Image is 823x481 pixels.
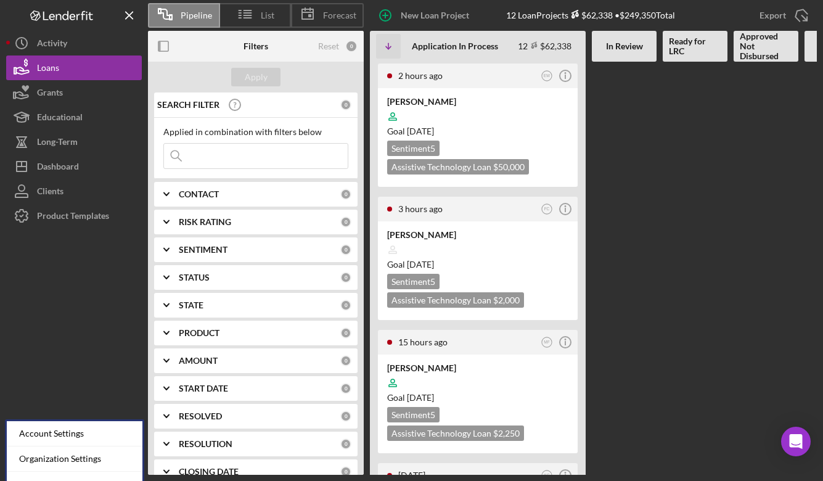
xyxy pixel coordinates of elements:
[747,3,817,28] button: Export
[244,41,268,51] b: Filters
[539,68,555,84] button: EW
[37,203,109,231] div: Product Templates
[376,195,579,322] a: 3 hours agoFC[PERSON_NAME]Goal [DATE]Sentiment5Assistive Technology Loan $2,000
[37,179,63,207] div: Clients
[179,384,228,393] b: START DATE
[37,31,67,59] div: Activity
[387,362,568,374] div: [PERSON_NAME]
[340,383,351,394] div: 0
[518,41,571,51] div: 12 $62,338
[6,55,142,80] button: Loans
[407,126,434,136] time: 10/02/2025
[387,425,524,441] div: Assistive Technology Loan
[340,99,351,110] div: 0
[179,328,219,338] b: PRODUCT
[340,411,351,422] div: 0
[387,292,524,308] div: Assistive Technology Loan
[669,36,721,56] b: Ready for LRC
[340,466,351,477] div: 0
[179,467,239,477] b: CLOSING DATE
[376,328,579,455] a: 15 hours agoMF[PERSON_NAME]Goal [DATE]Sentiment5Assistive Technology Loan $2,250
[539,201,555,218] button: FC
[37,80,63,108] div: Grants
[387,229,568,241] div: [PERSON_NAME]
[7,421,142,446] div: Account Settings
[37,55,59,83] div: Loans
[544,340,549,344] text: MF
[179,411,222,421] b: RESOLVED
[6,203,142,228] button: Product Templates
[387,407,440,422] div: Sentiment 5
[345,40,358,52] div: 0
[493,295,520,305] span: $2,000
[157,100,219,110] b: SEARCH FILTER
[340,438,351,450] div: 0
[318,41,339,51] div: Reset
[37,105,83,133] div: Educational
[163,127,348,137] div: Applied in combination with filters below
[340,244,351,255] div: 0
[493,162,525,172] span: $50,000
[398,70,443,81] time: 2025-09-03 18:57
[179,245,227,255] b: SENTIMENT
[781,427,811,456] div: Open Intercom Messenger
[544,73,551,78] text: EW
[387,141,440,156] div: Sentiment 5
[401,3,469,28] div: New Loan Project
[340,189,351,200] div: 0
[387,259,434,269] span: Goal
[6,80,142,105] button: Grants
[6,105,142,129] button: Educational
[179,273,210,282] b: STATUS
[407,259,434,269] time: 10/03/2025
[179,189,219,199] b: CONTACT
[544,207,550,211] text: FC
[340,355,351,366] div: 0
[387,159,529,175] div: Assistive Technology Loan
[261,10,274,20] span: List
[340,216,351,228] div: 0
[179,356,218,366] b: AMOUNT
[323,10,356,20] span: Forecast
[740,31,792,61] b: Approved Not Disbursed
[493,428,520,438] span: $2,250
[245,68,268,86] div: Apply
[340,300,351,311] div: 0
[370,3,481,28] button: New Loan Project
[760,3,786,28] div: Export
[231,68,280,86] button: Apply
[387,392,434,403] span: Goal
[340,327,351,339] div: 0
[376,62,579,189] a: 2 hours agoEW[PERSON_NAME]Goal [DATE]Sentiment5Assistive Technology Loan $50,000
[340,272,351,283] div: 0
[387,274,440,289] div: Sentiment 5
[412,41,498,51] b: Application In Process
[6,154,142,179] button: Dashboard
[407,392,434,403] time: 10/03/2025
[387,96,568,108] div: [PERSON_NAME]
[181,10,212,20] span: Pipeline
[37,129,78,157] div: Long-Term
[37,154,79,182] div: Dashboard
[544,473,549,477] text: KG
[6,179,142,203] button: Clients
[387,126,434,136] span: Goal
[179,300,203,310] b: STATE
[398,203,443,214] time: 2025-09-03 17:48
[7,446,142,472] div: Organization Settings
[506,10,675,20] div: 12 Loan Projects • $249,350 Total
[179,217,231,227] b: RISK RATING
[179,439,232,449] b: RESOLUTION
[539,334,555,351] button: MF
[6,129,142,154] button: Long-Term
[398,470,425,480] time: 2025-09-02 18:31
[6,31,142,55] a: Activity
[606,41,643,51] b: In Review
[398,337,448,347] time: 2025-09-03 06:18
